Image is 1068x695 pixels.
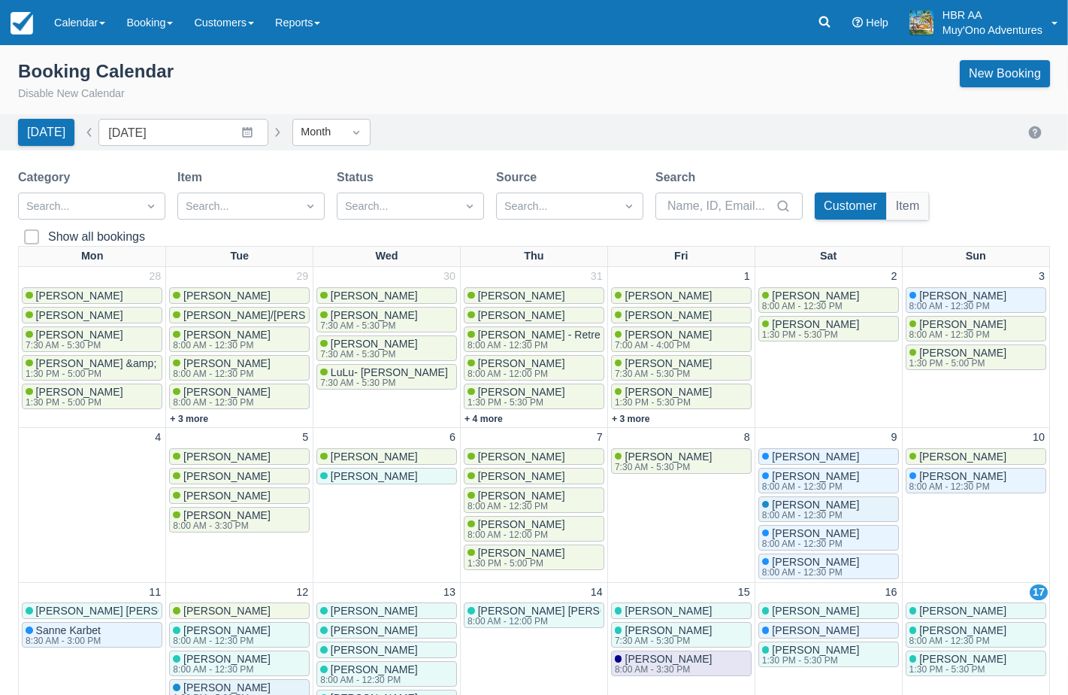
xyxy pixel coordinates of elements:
[183,451,271,463] span: [PERSON_NAME]
[183,490,271,502] span: [PERSON_NAME]
[183,386,271,398] span: [PERSON_NAME]
[331,644,418,656] span: [PERSON_NAME]
[772,527,859,539] span: [PERSON_NAME]
[36,290,123,302] span: [PERSON_NAME]
[615,369,709,378] div: 7:30 AM - 5:30 PM
[772,605,859,617] span: [PERSON_NAME]
[316,642,457,658] a: [PERSON_NAME]
[625,329,712,341] span: [PERSON_NAME]
[316,287,457,304] a: [PERSON_NAME]
[169,622,310,648] a: [PERSON_NAME]8:00 AM - 12:30 PM
[36,386,123,398] span: [PERSON_NAME]
[26,636,101,645] div: 8:30 AM - 3:00 PM
[478,329,646,341] span: [PERSON_NAME] - Retreat Leader
[331,624,418,636] span: [PERSON_NAME]
[446,429,458,446] a: 6
[26,369,244,378] div: 1:30 PM - 5:00 PM
[22,326,162,352] a: [PERSON_NAME]7:30 AM - 5:30 PM
[772,556,859,568] span: [PERSON_NAME]
[467,530,562,539] div: 8:00 AM - 12:00 PM
[625,605,712,617] span: [PERSON_NAME]
[36,357,247,369] span: [PERSON_NAME] &amp; [PERSON_NAME]
[758,525,899,551] a: [PERSON_NAME]8:00 AM - 12:30 PM
[467,341,643,350] div: 8:00 AM - 12:30 PM
[625,653,712,665] span: [PERSON_NAME]
[906,287,1046,313] a: [PERSON_NAME]8:00 AM - 12:30 PM
[671,247,691,266] a: Fri
[906,468,1046,493] a: [PERSON_NAME]8:00 AM - 12:30 PM
[183,653,271,665] span: [PERSON_NAME]
[615,398,709,407] div: 1:30 PM - 5:30 PM
[815,193,886,220] button: Customer
[655,168,701,187] label: Search
[440,269,458,285] a: 30
[758,496,899,522] a: [PERSON_NAME]8:00 AM - 12:30 PM
[612,414,650,424] a: + 3 more
[963,247,989,266] a: Sun
[611,448,752,474] a: [PERSON_NAME]7:30 AM - 5:30 PM
[625,357,712,369] span: [PERSON_NAME]
[146,584,164,601] a: 11
[303,199,318,214] span: Dropdown icon
[22,307,162,323] a: [PERSON_NAME]
[758,316,899,341] a: [PERSON_NAME]1:30 PM - 5:30 PM
[942,23,1042,38] p: Muy'Ono Adventures
[331,451,418,463] span: [PERSON_NAME]
[22,287,162,304] a: [PERSON_NAME]
[183,509,271,521] span: [PERSON_NAME]
[464,448,604,465] a: [PERSON_NAME]
[169,487,310,504] a: [PERSON_NAME]
[594,429,606,446] a: 7
[866,17,888,29] span: Help
[762,539,857,548] div: 8:00 AM - 12:30 PM
[478,309,565,321] span: [PERSON_NAME]
[228,247,253,266] a: Tue
[169,507,310,533] a: [PERSON_NAME]8:00 AM - 3:30 PM
[762,482,857,491] div: 8:00 AM - 12:30 PM
[36,329,123,341] span: [PERSON_NAME]
[888,269,900,285] a: 2
[625,624,712,636] span: [PERSON_NAME]
[169,384,310,409] a: [PERSON_NAME]8:00 AM - 12:30 PM
[588,269,606,285] a: 31
[909,302,1004,311] div: 8:00 AM - 12:30 PM
[169,355,310,381] a: [PERSON_NAME]8:00 AM - 12:30 PM
[320,321,415,330] div: 7:30 AM - 5:30 PM
[467,369,562,378] div: 8:00 AM - 12:00 PM
[170,414,208,424] a: + 3 more
[349,125,364,140] span: Dropdown icon
[467,398,562,407] div: 1:30 PM - 5:30 PM
[177,168,208,187] label: Item
[615,463,709,472] div: 7:30 AM - 5:30 PM
[36,309,123,321] span: [PERSON_NAME]
[331,470,418,482] span: [PERSON_NAME]
[758,448,899,465] a: [PERSON_NAME]
[615,341,709,350] div: 7:00 AM - 4:00 PM
[919,624,1006,636] span: [PERSON_NAME]
[888,429,900,446] a: 9
[464,602,604,628] a: [PERSON_NAME] [PERSON_NAME]8:00 AM - 12:00 PM
[758,642,899,667] a: [PERSON_NAME]1:30 PM - 5:30 PM
[1036,269,1048,285] a: 3
[337,168,380,187] label: Status
[331,290,418,302] span: [PERSON_NAME]
[146,269,164,285] a: 28
[18,86,125,102] button: Disable New Calendar
[316,307,457,332] a: [PERSON_NAME]7:30 AM - 5:30 PM
[882,584,900,601] a: 16
[817,247,840,266] a: Sat
[183,329,271,341] span: [PERSON_NAME]
[173,398,268,407] div: 8:00 AM - 12:30 PM
[173,521,268,530] div: 8:00 AM - 3:30 PM
[611,287,752,304] a: [PERSON_NAME]
[611,622,752,648] a: [PERSON_NAME]7:30 AM - 5:30 PM
[478,518,565,530] span: [PERSON_NAME]
[169,468,310,484] a: [PERSON_NAME]
[478,386,565,398] span: [PERSON_NAME]
[293,584,311,601] a: 12
[909,665,1004,674] div: 1:30 PM - 5:30 PM
[98,119,268,146] input: Date
[942,8,1042,23] p: HBR AA
[667,193,773,220] input: Name, ID, Email...
[467,502,562,511] div: 8:00 AM - 12:30 PM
